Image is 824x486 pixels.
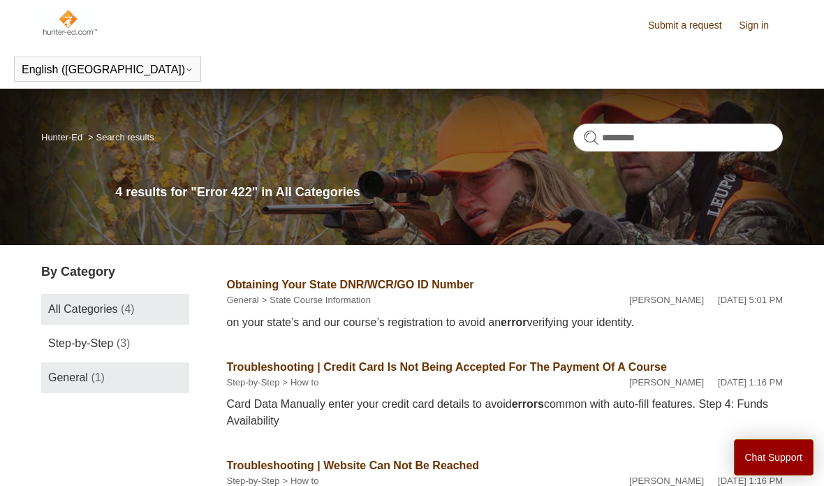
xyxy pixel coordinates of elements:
a: All Categories (4) [41,294,189,325]
a: Submit a request [648,18,736,33]
input: Search [573,124,783,152]
a: Step-by-Step (3) [41,328,189,359]
em: errors [512,398,544,410]
a: Troubleshooting | Credit Card Is Not Being Accepted For The Payment Of A Course [227,361,667,373]
time: 05/15/2024, 13:16 [718,476,783,486]
a: General [227,295,259,305]
li: How to [279,376,318,390]
a: How to [290,377,318,388]
em: error [501,316,527,328]
a: Step-by-Step [227,476,280,486]
li: Step-by-Step [227,376,280,390]
a: Obtaining Your State DNR/WCR/GO ID Number [227,279,474,290]
h3: By Category [41,263,189,281]
li: Hunter-Ed [41,132,85,142]
a: Hunter-Ed [41,132,82,142]
li: [PERSON_NAME] [629,293,704,307]
a: Sign in [739,18,783,33]
span: (1) [91,371,105,383]
li: [PERSON_NAME] [629,376,704,390]
span: Step-by-Step [48,337,113,349]
a: State Course Information [270,295,371,305]
span: All Categories [48,303,118,315]
time: 05/15/2024, 13:16 [718,377,783,388]
span: (4) [121,303,135,315]
span: General [48,371,88,383]
a: General (1) [41,362,189,393]
li: Search results [85,132,154,142]
div: Card Data Manually enter your credit card details to avoid common with auto-fill features. Step 4... [227,396,783,429]
a: Step-by-Step [227,377,280,388]
a: Troubleshooting | Website Can Not Be Reached [227,459,480,471]
a: How to [290,476,318,486]
li: State Course Information [259,293,371,307]
time: 02/12/2024, 17:01 [718,295,783,305]
button: English ([GEOGRAPHIC_DATA]) [22,64,193,76]
li: General [227,293,259,307]
img: Hunter-Ed Help Center home page [41,8,98,36]
h1: 4 results for "Error 422" in All Categories [115,183,783,202]
span: (3) [117,337,131,349]
button: Chat Support [734,439,814,476]
div: on your state’s and our course’s registration to avoid an verifying your identity. [227,314,783,331]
